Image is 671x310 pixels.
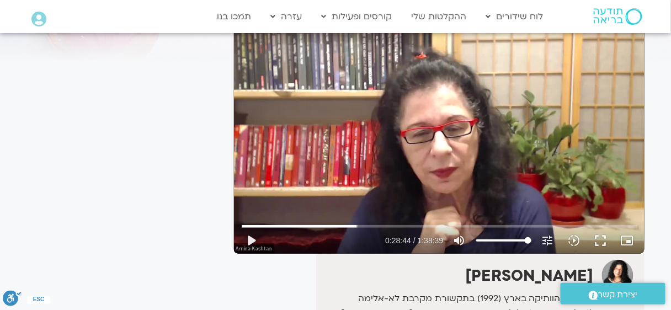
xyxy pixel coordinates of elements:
strong: [PERSON_NAME] [465,265,594,286]
a: יצירת קשר [561,283,665,304]
span: יצירת קשר [598,287,638,302]
a: לוח שידורים [481,6,549,27]
a: תמכו בנו [212,6,257,27]
img: ארנינה קשתן [602,260,633,291]
a: עזרה [265,6,308,27]
a: ההקלטות שלי [406,6,472,27]
a: קורסים ופעילות [316,6,398,27]
img: תודעה בריאה [594,8,642,25]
